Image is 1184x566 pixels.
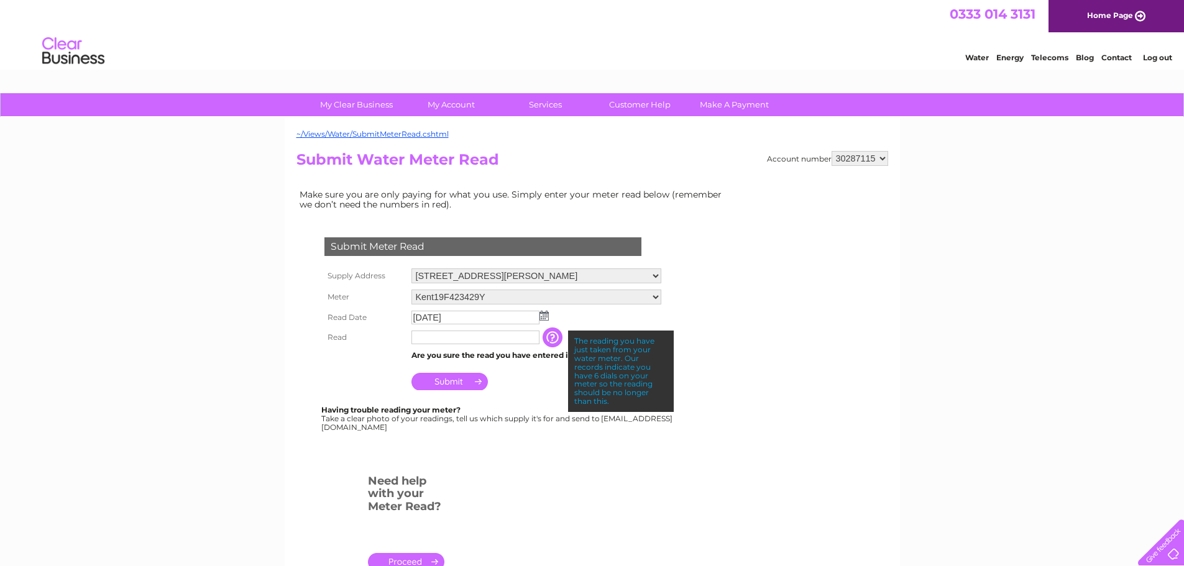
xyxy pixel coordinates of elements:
input: Information [543,327,565,347]
b: Having trouble reading your meter? [321,405,461,414]
h2: Submit Water Meter Read [296,151,888,175]
div: Account number [767,151,888,166]
td: Are you sure the read you have entered is correct? [408,347,664,363]
a: Energy [996,53,1024,62]
a: Telecoms [1031,53,1068,62]
div: Take a clear photo of your readings, tell us which supply it's for and send to [EMAIL_ADDRESS][DO... [321,406,674,431]
a: Customer Help [589,93,691,116]
a: Contact [1101,53,1132,62]
a: My Clear Business [305,93,408,116]
th: Read Date [321,308,408,327]
td: Make sure you are only paying for what you use. Simply enter your meter read below (remember we d... [296,186,732,212]
th: Supply Address [321,265,408,286]
img: ... [539,311,549,321]
th: Meter [321,286,408,308]
h3: Need help with your Meter Read? [368,472,444,519]
a: My Account [400,93,502,116]
input: Submit [411,373,488,390]
div: Clear Business is a trading name of Verastar Limited (registered in [GEOGRAPHIC_DATA] No. 3667643... [299,7,886,60]
div: Submit Meter Read [324,237,641,256]
a: Blog [1076,53,1094,62]
a: Services [494,93,597,116]
div: The reading you have just taken from your water meter. Our records indicate you have 6 dials on y... [568,331,674,411]
a: Log out [1143,53,1172,62]
a: 0333 014 3131 [950,6,1035,22]
img: logo.png [42,32,105,70]
a: ~/Views/Water/SubmitMeterRead.cshtml [296,129,449,139]
a: Make A Payment [683,93,786,116]
th: Read [321,327,408,347]
a: Water [965,53,989,62]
